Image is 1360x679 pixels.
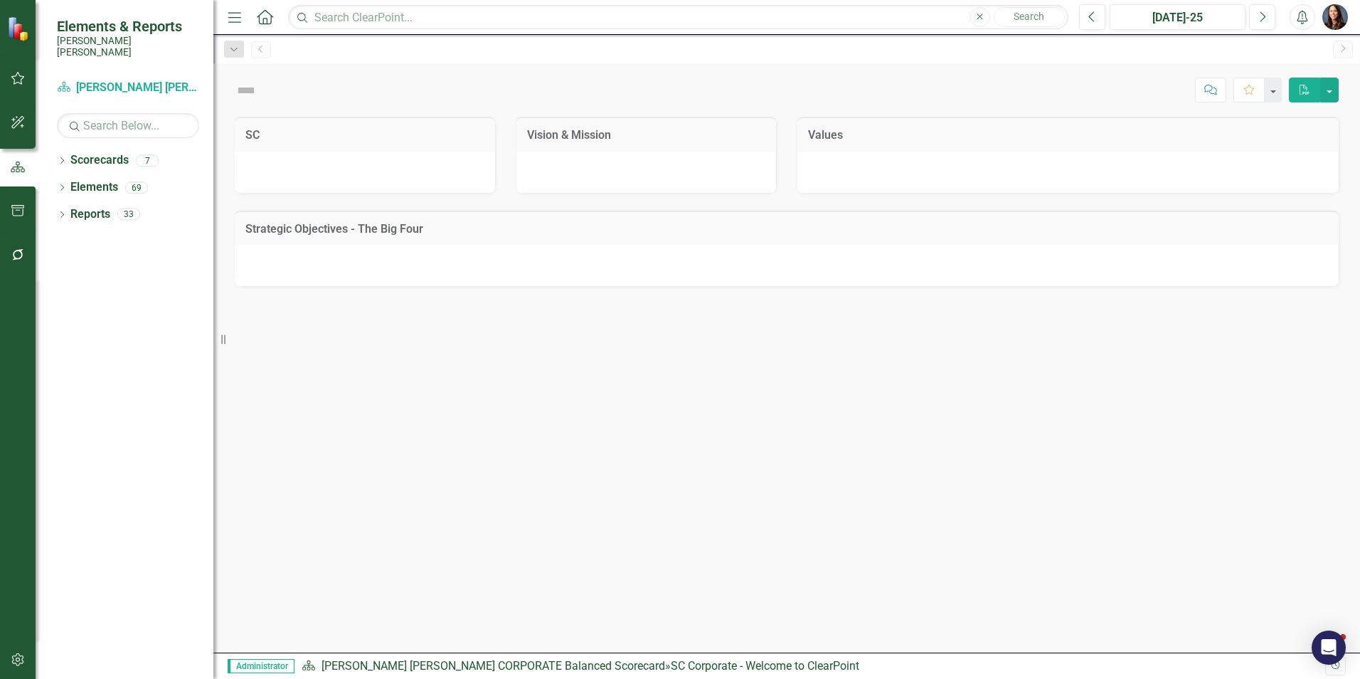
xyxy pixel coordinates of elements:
[302,658,1325,675] div: »
[70,206,110,223] a: Reports
[235,79,257,102] img: Not Defined
[245,223,1328,236] h3: Strategic Objectives - The Big Four
[288,5,1068,30] input: Search ClearPoint...
[808,129,1328,142] h3: Values
[1110,4,1245,30] button: [DATE]-25
[994,7,1065,27] button: Search
[117,209,140,221] div: 33
[70,152,129,169] a: Scorecards
[57,18,199,35] span: Elements & Reports
[136,154,159,167] div: 7
[7,16,32,41] img: ClearPoint Strategy
[228,659,294,673] span: Administrator
[70,179,118,196] a: Elements
[1014,11,1044,22] span: Search
[1115,9,1241,26] div: [DATE]-25
[322,659,665,673] a: [PERSON_NAME] [PERSON_NAME] CORPORATE Balanced Scorecard
[57,113,199,138] input: Search Below...
[57,80,199,96] a: [PERSON_NAME] [PERSON_NAME] CORPORATE Balanced Scorecard
[671,659,859,673] div: SC Corporate - Welcome to ClearPoint
[245,129,484,142] h3: SC
[527,129,766,142] h3: Vision & Mission
[125,181,148,194] div: 69
[1322,4,1348,30] img: Tami Griswold
[57,35,199,58] small: [PERSON_NAME] [PERSON_NAME]
[1312,631,1346,665] div: Open Intercom Messenger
